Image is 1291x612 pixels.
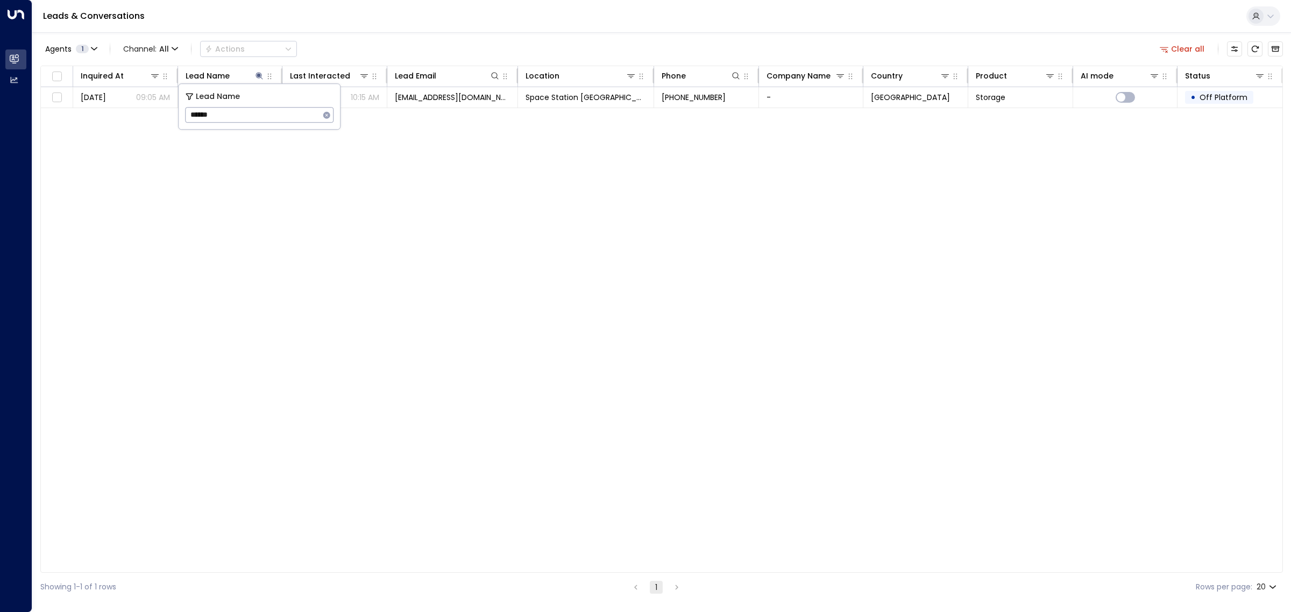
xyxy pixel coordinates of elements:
[290,69,370,82] div: Last Interacted
[81,92,106,103] span: Sep 12, 2025
[200,41,297,57] button: Actions
[662,69,741,82] div: Phone
[119,41,182,56] span: Channel:
[290,69,350,82] div: Last Interacted
[1185,69,1210,82] div: Status
[45,45,72,53] span: Agents
[1200,92,1247,103] span: Off Platform
[1257,579,1279,595] div: 20
[1190,88,1196,106] div: •
[1081,69,1113,82] div: AI mode
[50,70,63,83] span: Toggle select all
[351,92,379,103] p: 10:15 AM
[50,91,63,104] span: Toggle select row
[205,44,245,54] div: Actions
[1227,41,1242,56] button: Customize
[81,69,160,82] div: Inquired At
[526,69,559,82] div: Location
[650,581,663,594] button: page 1
[76,45,89,53] span: 1
[1081,69,1160,82] div: AI mode
[200,41,297,57] div: Button group with a nested menu
[976,69,1007,82] div: Product
[159,45,169,53] span: All
[1268,41,1283,56] button: Archived Leads
[976,92,1005,103] span: Storage
[662,92,726,103] span: +447872084297
[526,69,636,82] div: Location
[526,92,646,103] span: Space Station Wakefield
[1185,69,1265,82] div: Status
[395,69,436,82] div: Lead Email
[196,90,240,103] span: Lead Name
[395,69,500,82] div: Lead Email
[40,581,116,593] div: Showing 1-1 of 1 rows
[43,10,145,22] a: Leads & Conversations
[81,69,124,82] div: Inquired At
[136,92,170,103] p: 09:05 AM
[871,92,950,103] span: United Kingdom
[186,69,230,82] div: Lead Name
[976,69,1055,82] div: Product
[662,69,686,82] div: Phone
[767,69,831,82] div: Company Name
[871,69,903,82] div: Country
[871,69,950,82] div: Country
[40,41,101,56] button: Agents1
[759,87,864,108] td: -
[1247,41,1262,56] span: Refresh
[1196,581,1252,593] label: Rows per page:
[629,580,684,594] nav: pagination navigation
[119,41,182,56] button: Channel:All
[767,69,846,82] div: Company Name
[1155,41,1209,56] button: Clear all
[395,92,510,103] span: sammilawson3@gmail.com
[186,69,265,82] div: Lead Name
